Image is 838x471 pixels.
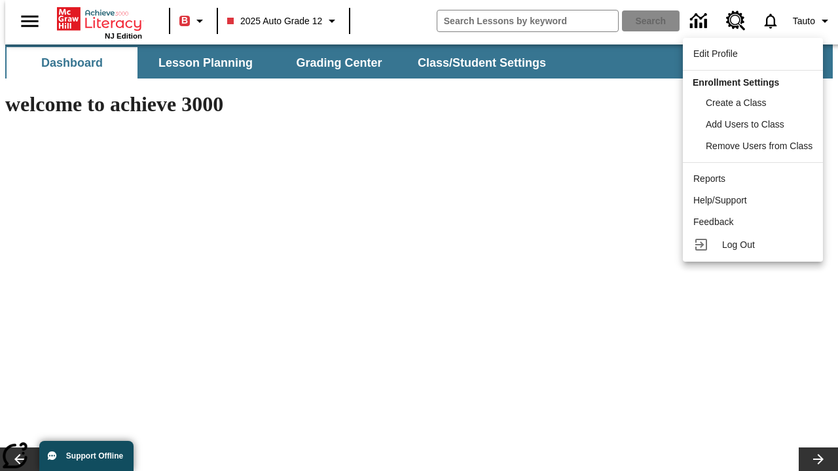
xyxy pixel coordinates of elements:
[693,173,725,184] span: Reports
[722,239,755,250] span: Log Out
[693,195,747,205] span: Help/Support
[706,141,812,151] span: Remove Users from Class
[693,217,733,227] span: Feedback
[706,97,767,108] span: Create a Class
[706,119,784,130] span: Add Users to Class
[693,48,738,59] span: Edit Profile
[693,77,779,88] span: Enrollment Settings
